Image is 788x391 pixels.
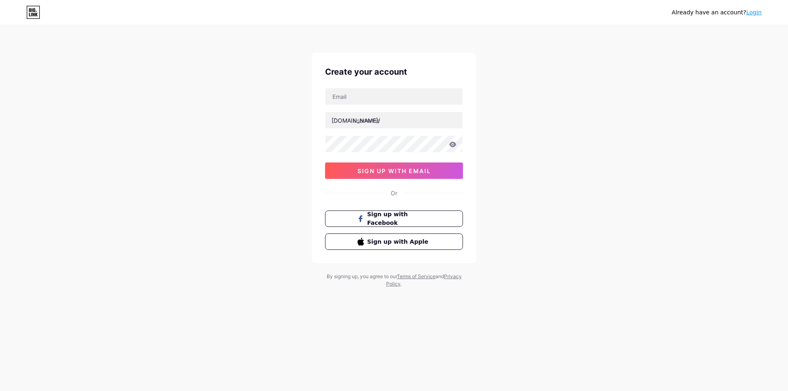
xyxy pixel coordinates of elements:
button: sign up with email [325,162,463,179]
div: By signing up, you agree to our and . [324,273,464,288]
input: Email [325,88,463,105]
button: Sign up with Apple [325,233,463,250]
div: Already have an account? [672,8,762,17]
a: Login [746,9,762,16]
div: [DOMAIN_NAME]/ [332,116,380,125]
input: username [325,112,463,128]
span: Sign up with Apple [367,238,431,246]
button: Sign up with Facebook [325,210,463,227]
div: Create your account [325,66,463,78]
div: Or [391,189,397,197]
span: sign up with email [357,167,431,174]
a: Terms of Service [397,273,435,279]
span: Sign up with Facebook [367,210,431,227]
